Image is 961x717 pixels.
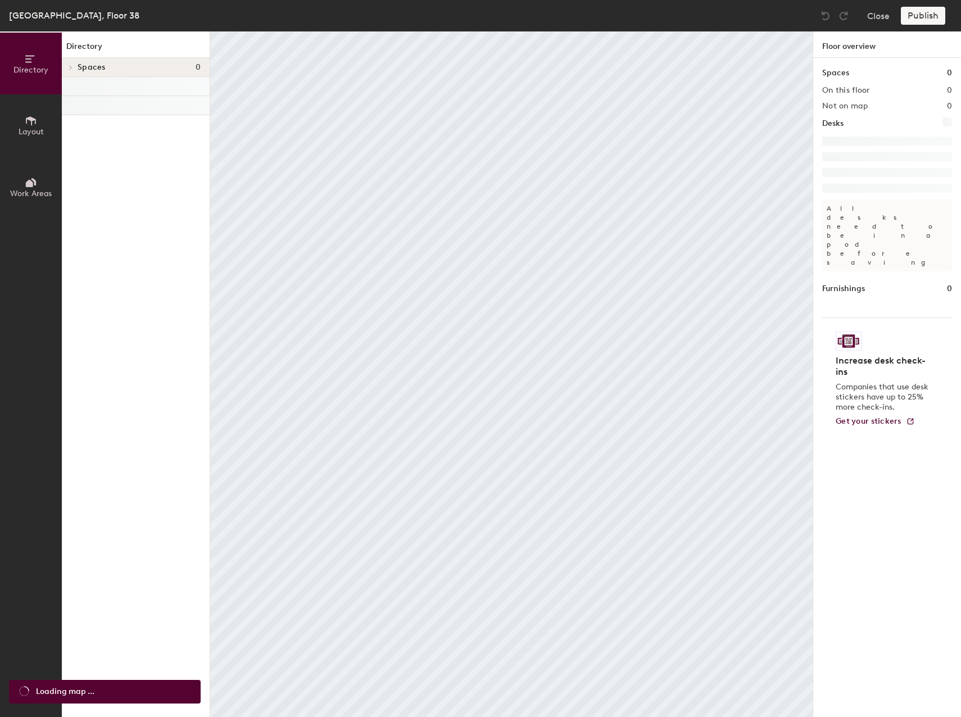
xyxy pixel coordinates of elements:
[836,416,901,426] span: Get your stickers
[210,31,813,717] canvas: Map
[822,117,844,130] h1: Desks
[36,686,94,698] span: Loading map ...
[10,189,52,198] span: Work Areas
[822,102,868,111] h2: Not on map
[13,65,48,75] span: Directory
[947,102,952,111] h2: 0
[822,86,870,95] h2: On this floor
[947,86,952,95] h2: 0
[838,10,849,21] img: Redo
[9,8,139,22] div: [GEOGRAPHIC_DATA], Floor 38
[78,63,106,72] span: Spaces
[836,382,932,412] p: Companies that use desk stickers have up to 25% more check-ins.
[947,67,952,79] h1: 0
[836,417,915,426] a: Get your stickers
[822,67,849,79] h1: Spaces
[196,63,201,72] span: 0
[813,31,961,58] h1: Floor overview
[947,283,952,295] h1: 0
[836,332,862,351] img: Sticker logo
[822,283,865,295] h1: Furnishings
[19,127,44,137] span: Layout
[820,10,831,21] img: Undo
[867,7,890,25] button: Close
[62,40,210,58] h1: Directory
[822,199,952,271] p: All desks need to be in a pod before saving
[836,355,932,378] h4: Increase desk check-ins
